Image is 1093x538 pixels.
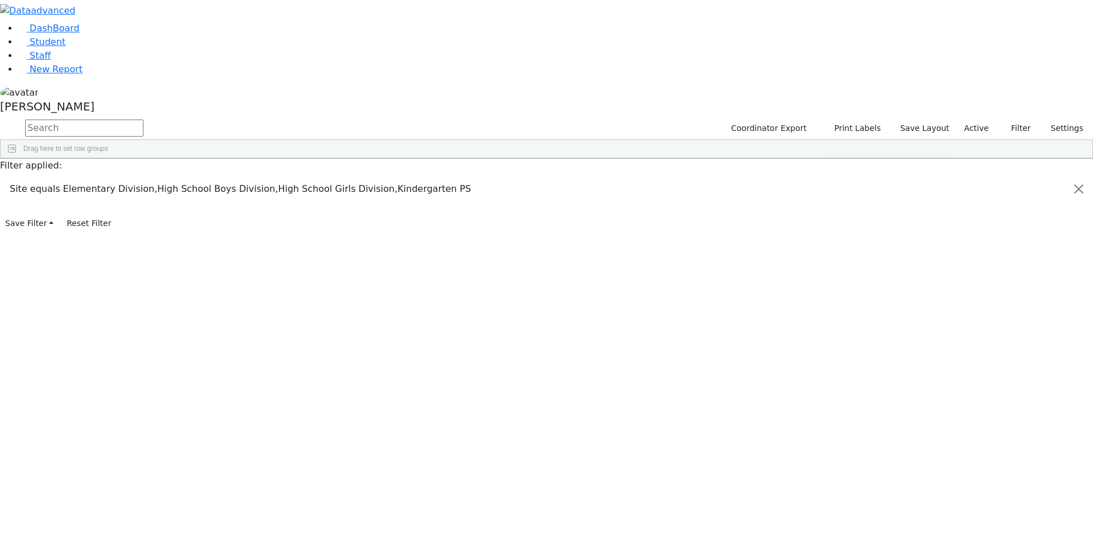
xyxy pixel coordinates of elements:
[895,120,954,137] button: Save Layout
[30,23,80,34] span: DashBoard
[821,120,886,137] button: Print Labels
[18,64,83,75] a: New Report
[18,50,51,61] a: Staff
[1065,173,1092,205] button: Close
[30,50,51,61] span: Staff
[996,120,1036,137] button: Filter
[1036,120,1088,137] button: Settings
[61,215,116,232] button: Reset Filter
[25,120,143,137] input: Search
[23,145,108,153] span: Drag here to set row groups
[30,64,83,75] span: New Report
[959,120,994,137] label: Active
[724,120,812,137] button: Coordinator Export
[30,36,65,47] span: Student
[18,23,80,34] a: DashBoard
[18,36,65,47] a: Student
